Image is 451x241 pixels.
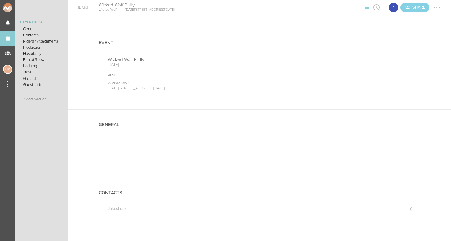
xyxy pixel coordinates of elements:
[108,86,250,91] p: [DATE][STREET_ADDRESS][DATE]
[15,38,68,44] a: Riders / Attachments
[372,5,381,9] span: View Itinerary
[15,26,68,32] a: General
[99,2,175,8] h4: Wicked Wolf Philly
[99,40,113,45] h4: Event
[15,44,68,51] a: Production
[15,82,68,88] a: Guest Lists
[362,5,372,9] span: View Sections
[388,2,399,13] div: Jakeshore
[108,62,250,67] p: [DATE]
[117,8,175,12] p: [DATE][STREET_ADDRESS][DATE]
[400,3,429,12] a: Invite teams to the Event
[15,51,68,57] a: Hospitality
[99,8,117,12] p: Wicked Wolf
[15,57,68,63] a: Run of Show
[23,97,47,102] span: + Add Section
[15,76,68,82] a: Ground
[3,65,12,74] div: Charlie McGinley
[99,122,119,127] h4: General
[108,57,250,62] p: Wicked Wolf Philly
[108,207,126,211] h5: Jakeshore
[15,63,68,69] a: Lodging
[108,73,250,78] div: Venue
[3,3,38,12] img: NOMAD
[388,2,399,13] div: J
[15,18,68,26] a: Event Info
[99,190,122,195] h4: Contacts
[15,32,68,38] a: Contacts
[15,69,68,75] a: Travel
[108,81,250,86] p: Wicked Wolf
[400,3,429,12] div: Share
